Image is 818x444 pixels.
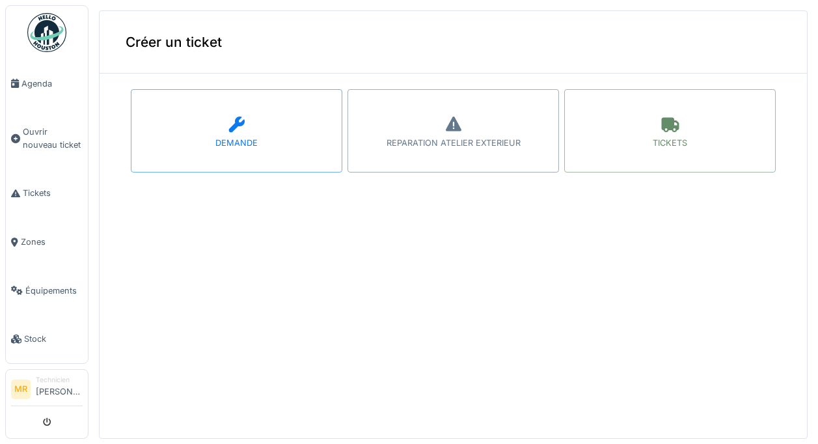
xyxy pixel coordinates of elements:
span: Agenda [21,77,83,90]
div: TICKETS [653,137,687,149]
span: Tickets [23,187,83,199]
a: Tickets [6,169,88,218]
a: Équipements [6,266,88,315]
div: DEMANDE [215,137,258,149]
span: Équipements [25,284,83,297]
span: Stock [24,333,83,345]
li: MR [11,380,31,399]
div: Créer un ticket [100,11,807,74]
a: Agenda [6,59,88,108]
a: Ouvrir nouveau ticket [6,108,88,169]
span: Zones [21,236,83,248]
li: [PERSON_NAME] [36,375,83,403]
div: REPARATION ATELIER EXTERIEUR [387,137,521,149]
img: Badge_color-CXgf-gQk.svg [27,13,66,52]
a: Zones [6,217,88,266]
div: Technicien [36,375,83,385]
a: Stock [6,315,88,364]
span: Ouvrir nouveau ticket [23,126,83,150]
a: MR Technicien[PERSON_NAME] [11,375,83,406]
